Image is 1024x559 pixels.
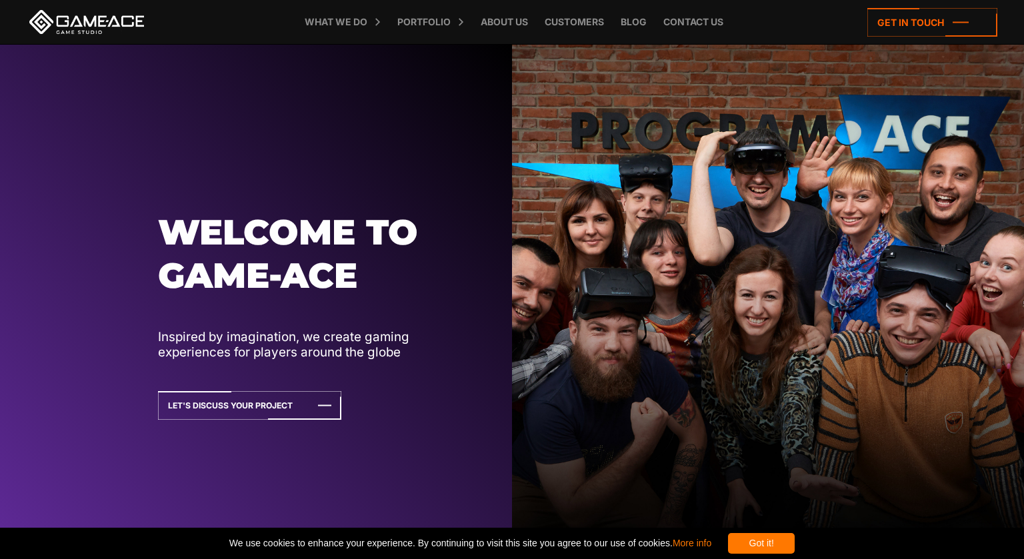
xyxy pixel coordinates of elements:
span: We use cookies to enhance your experience. By continuing to visit this site you agree to our use ... [229,533,711,554]
p: Inspired by imagination, we create gaming experiences for players around the globe [158,329,473,360]
img: About us main [512,45,1024,558]
a: Get in touch [867,8,997,37]
div: Got it! [728,533,795,554]
a: Let's Discuss Your Project [158,391,341,420]
h1: Welcome to Game-ace [158,211,473,298]
a: More info [673,538,711,548]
